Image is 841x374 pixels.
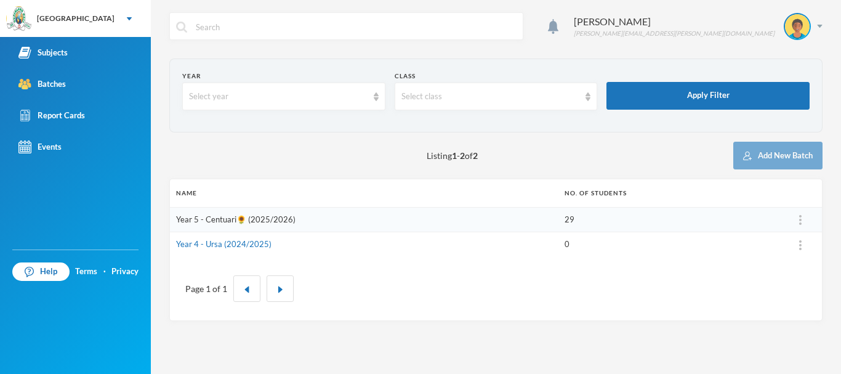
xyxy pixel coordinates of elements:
b: 2 [473,150,478,161]
div: Select year [189,91,368,103]
img: logo [7,7,31,31]
div: Batches [18,78,66,91]
img: ... [799,240,802,250]
div: [PERSON_NAME] [574,14,775,29]
a: Year 4 - Ursa (2024/2025) [176,239,272,249]
td: 29 [558,207,778,232]
button: Add New Batch [733,142,823,169]
a: Terms [75,266,97,278]
button: Apply Filter [606,82,810,110]
div: Year [182,71,385,81]
a: Privacy [111,266,139,278]
div: Events [18,140,62,153]
div: Select class [401,91,580,103]
th: Name [170,179,558,207]
img: STUDENT [785,14,810,39]
img: search [176,22,187,33]
div: [GEOGRAPHIC_DATA] [37,13,115,24]
div: [PERSON_NAME][EMAIL_ADDRESS][PERSON_NAME][DOMAIN_NAME] [574,29,775,38]
b: 1 [452,150,457,161]
b: 2 [460,150,465,161]
div: Report Cards [18,109,85,122]
th: No. of students [558,179,778,207]
span: Listing - of [427,149,478,162]
a: Help [12,262,70,281]
img: ... [799,215,802,225]
div: Subjects [18,46,68,59]
td: 0 [558,232,778,257]
div: Class [395,71,598,81]
div: · [103,266,106,278]
div: Page 1 of 1 [185,282,227,295]
a: Year 5 - Centuari🌻 (2025/2026) [176,214,296,224]
input: Search [195,13,517,41]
